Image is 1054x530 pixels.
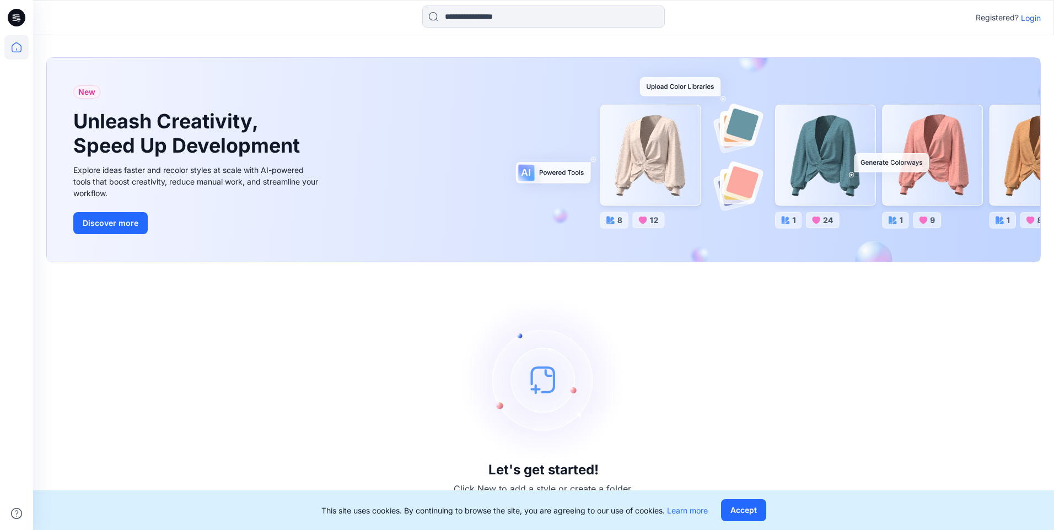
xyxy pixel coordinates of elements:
a: Learn more [667,506,708,515]
p: Click New to add a style or create a folder. [454,482,633,495]
h1: Unleash Creativity, Speed Up Development [73,110,305,157]
p: Registered? [976,11,1019,24]
a: Discover more [73,212,321,234]
button: Discover more [73,212,148,234]
div: Explore ideas faster and recolor styles at scale with AI-powered tools that boost creativity, red... [73,164,321,199]
span: New [78,85,95,99]
img: empty-state-image.svg [461,297,626,462]
p: Login [1021,12,1041,24]
p: This site uses cookies. By continuing to browse the site, you are agreeing to our use of cookies. [321,505,708,516]
button: Accept [721,499,766,521]
h3: Let's get started! [488,462,599,478]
